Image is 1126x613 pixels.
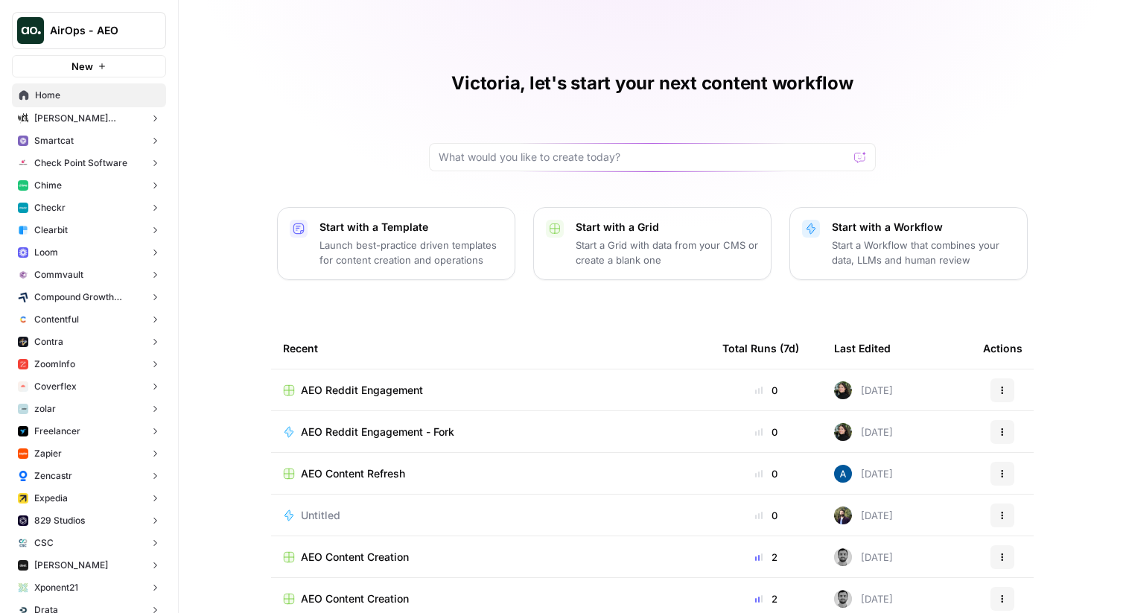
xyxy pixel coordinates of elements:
span: Coverflex [34,380,77,393]
span: Smartcat [34,134,74,147]
div: [DATE] [834,548,893,566]
a: Untitled [283,508,699,523]
span: AEO Content Refresh [301,466,405,481]
span: Check Point Software [34,156,127,170]
span: [PERSON_NAME] [34,559,108,572]
span: Expedia [34,492,68,505]
button: Loom [12,241,166,264]
img: fr92439b8i8d8kixz6owgxh362ib [18,225,28,235]
a: Home [12,83,166,107]
span: New [71,59,93,74]
img: xf6b4g7v9n1cfco8wpzm78dqnb6e [18,270,28,280]
span: CSC [34,536,54,550]
img: 6v3gwuotverrb420nfhk5cu1cyh1 [834,548,852,566]
span: [PERSON_NAME] [PERSON_NAME] at Work [34,112,144,125]
span: AEO Reddit Engagement [301,383,423,398]
span: Untitled [301,508,340,523]
span: zolar [34,402,56,416]
img: yvejo61whxrb805zs4m75phf6mr8 [18,538,28,548]
p: Start a Grid with data from your CMS or create a blank one [576,238,759,267]
button: Coverflex [12,375,166,398]
img: eoqc67reg7z2luvnwhy7wyvdqmsw [834,423,852,441]
div: 2 [722,591,810,606]
img: l4muj0jjfg7df9oj5fg31blri2em [18,381,28,392]
span: Commvault [34,268,83,282]
a: AEO Content Creation [283,550,699,565]
p: Start with a Template [319,220,503,235]
img: 6os5al305rae5m5hhkke1ziqya7s [18,404,28,414]
span: ZoomInfo [34,358,75,371]
span: Zapier [34,447,62,460]
button: 829 Studios [12,509,166,532]
span: 829 Studios [34,514,85,527]
button: Start with a TemplateLaunch best-practice driven templates for content creation and operations [277,207,515,280]
img: he81ibor8lsei4p3qvg4ugbvimgp [834,465,852,483]
div: Total Runs (7d) [722,328,799,369]
p: Start with a Grid [576,220,759,235]
button: Compound Growth Marketing [12,286,166,308]
button: [PERSON_NAME] [12,554,166,577]
button: Check Point Software [12,152,166,174]
div: Actions [983,328,1022,369]
div: [DATE] [834,465,893,483]
img: 2ud796hvc3gw7qwjscn75txc5abr [18,314,28,325]
button: Start with a GridStart a Grid with data from your CMS or create a blank one [533,207,772,280]
img: 4dqwcgipae5fdwxp9v51u2818epj [834,506,852,524]
button: Start with a WorkflowStart a Workflow that combines your data, LLMs and human review [789,207,1028,280]
img: gddfodh0ack4ddcgj10xzwv4nyos [18,158,28,168]
button: Chime [12,174,166,197]
button: zolar [12,398,166,420]
img: ybhjxa9n8mcsu845nkgo7g1ynw8w [18,560,28,571]
span: Contra [34,335,63,349]
span: Home [35,89,159,102]
button: Zapier [12,442,166,465]
img: m87i3pytwzu9d7629hz0batfjj1p [18,113,28,124]
div: [DATE] [834,590,893,608]
div: 2 [722,550,810,565]
div: 0 [722,466,810,481]
span: AEO Reddit Engagement - Fork [301,425,454,439]
img: rkye1xl29jr3pw1t320t03wecljb [18,136,28,146]
img: eoqc67reg7z2luvnwhy7wyvdqmsw [834,381,852,399]
span: Compound Growth Marketing [34,290,144,304]
img: s6x7ltuwawlcg2ux8d2ne4wtho4t [18,471,28,481]
a: AEO Reddit Engagement - Fork [283,425,699,439]
p: Launch best-practice driven templates for content creation and operations [319,238,503,267]
img: AirOps - AEO Logo [17,17,44,44]
button: Clearbit [12,219,166,241]
button: ZoomInfo [12,353,166,375]
button: Contra [12,331,166,353]
button: Contentful [12,308,166,331]
button: Xponent21 [12,577,166,599]
img: azd67o9nw473vll9dbscvlvo9wsn [18,337,28,347]
button: Expedia [12,487,166,509]
img: 8scb49tlb2vriaw9mclg8ae1t35j [18,448,28,459]
span: Contentful [34,313,79,326]
img: 6v3gwuotverrb420nfhk5cu1cyh1 [834,590,852,608]
span: AirOps - AEO [50,23,140,38]
div: 0 [722,425,810,439]
button: Freelancer [12,420,166,442]
a: AEO Content Creation [283,591,699,606]
span: Freelancer [34,425,80,438]
button: Commvault [12,264,166,286]
button: Workspace: AirOps - AEO [12,12,166,49]
a: AEO Reddit Engagement [283,383,699,398]
input: What would you like to create today? [439,150,848,165]
button: [PERSON_NAME] [PERSON_NAME] at Work [12,107,166,130]
div: 0 [722,508,810,523]
span: Checkr [34,201,66,215]
div: 0 [722,383,810,398]
span: AEO Content Creation [301,591,409,606]
img: wev6amecshr6l48lvue5fy0bkco1 [18,247,28,258]
span: Chime [34,179,62,192]
p: Start a Workflow that combines your data, LLMs and human review [832,238,1015,267]
button: Smartcat [12,130,166,152]
a: AEO Content Refresh [283,466,699,481]
button: New [12,55,166,77]
img: lwh15xca956raf2qq0149pkro8i6 [18,515,28,526]
span: Zencastr [34,469,72,483]
p: Start with a Workflow [832,220,1015,235]
img: hcm4s7ic2xq26rsmuray6dv1kquq [18,359,28,369]
img: kaevn8smg0ztd3bicv5o6c24vmo8 [18,292,28,302]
